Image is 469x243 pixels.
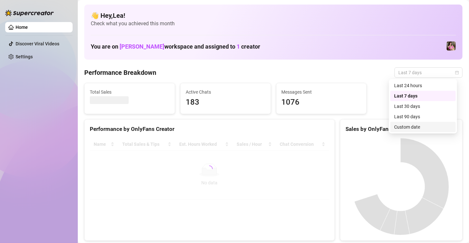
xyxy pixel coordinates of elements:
[390,111,456,122] div: Last 90 days
[90,88,170,96] span: Total Sales
[394,123,452,131] div: Custom date
[237,43,240,50] span: 1
[90,125,329,133] div: Performance by OnlyFans Creator
[390,122,456,132] div: Custom date
[282,96,361,109] span: 1076
[91,11,456,20] h4: 👋 Hey, Lea !
[16,41,59,46] a: Discover Viral Videos
[455,71,459,75] span: calendar
[16,54,33,59] a: Settings
[5,10,54,16] img: logo-BBDzfeDw.svg
[390,91,456,101] div: Last 7 days
[120,43,164,50] span: [PERSON_NAME]
[390,80,456,91] div: Last 24 hours
[390,101,456,111] div: Last 30 days
[16,25,28,30] a: Home
[394,113,452,120] div: Last 90 days
[84,68,156,77] h4: Performance Breakdown
[346,125,457,133] div: Sales by OnlyFans Creator
[206,166,213,172] span: loading
[447,41,456,51] img: Nanner
[91,20,456,27] span: Check what you achieved this month
[394,92,452,99] div: Last 7 days
[398,68,459,77] span: Last 7 days
[91,43,260,50] h1: You are on workspace and assigned to creator
[186,88,265,96] span: Active Chats
[394,82,452,89] div: Last 24 hours
[282,88,361,96] span: Messages Sent
[394,103,452,110] div: Last 30 days
[186,96,265,109] span: 183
